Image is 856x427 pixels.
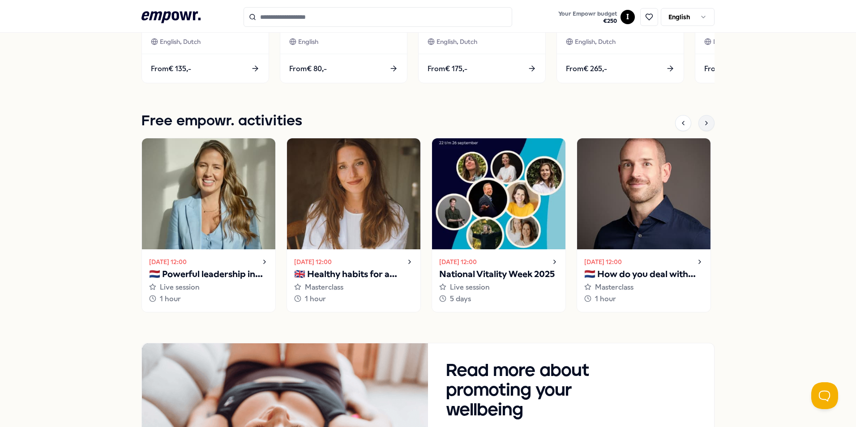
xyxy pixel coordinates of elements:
a: [DATE] 12:00🇳🇱 How do you deal with your inner critic?Masterclass1 hour [577,138,711,312]
a: [DATE] 12:00🇳🇱 Powerful leadership in challenging situationsLive session1 hour [141,138,276,312]
div: Masterclass [294,282,413,293]
img: activity image [142,138,275,249]
span: From € 175,- [428,63,467,75]
span: Dutch [713,37,731,47]
div: 5 days [439,293,558,305]
input: Search for products, categories or subcategories [244,7,512,27]
iframe: Help Scout Beacon - Open [811,382,838,409]
h1: Free empowr. activities [141,110,302,132]
span: From € 170,- [704,63,745,75]
span: Your Empowr budget [558,10,617,17]
button: I [621,10,635,24]
p: National Vitality Week 2025 [439,267,558,282]
div: Live session [439,282,558,293]
img: activity image [577,138,710,249]
div: 1 hour [584,293,703,305]
img: activity image [287,138,420,249]
span: English, Dutch [160,37,201,47]
span: From € 265,- [566,63,607,75]
span: English, Dutch [575,37,616,47]
p: 🇬🇧 Healthy habits for a stress-free start to the year [294,267,413,282]
div: 1 hour [149,293,268,305]
a: [DATE] 12:00National Vitality Week 2025Live session5 days [432,138,566,312]
p: 🇳🇱 Powerful leadership in challenging situations [149,267,268,282]
a: Your Empowr budget€250 [555,8,621,26]
time: [DATE] 12:00 [439,257,477,267]
div: Masterclass [584,282,703,293]
time: [DATE] 12:00 [584,257,622,267]
span: € 250 [558,17,617,25]
a: [DATE] 12:00🇬🇧 Healthy habits for a stress-free start to the yearMasterclass1 hour [287,138,421,312]
span: English [298,37,318,47]
time: [DATE] 12:00 [294,257,332,267]
p: 🇳🇱 How do you deal with your inner critic? [584,267,703,282]
div: Live session [149,282,268,293]
img: activity image [432,138,565,249]
div: 1 hour [294,293,413,305]
span: From € 80,- [289,63,327,75]
button: Your Empowr budget€250 [556,9,619,26]
h3: Read more about promoting your wellbeing [446,361,613,420]
time: [DATE] 12:00 [149,257,187,267]
span: From € 135,- [151,63,191,75]
span: English, Dutch [437,37,477,47]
